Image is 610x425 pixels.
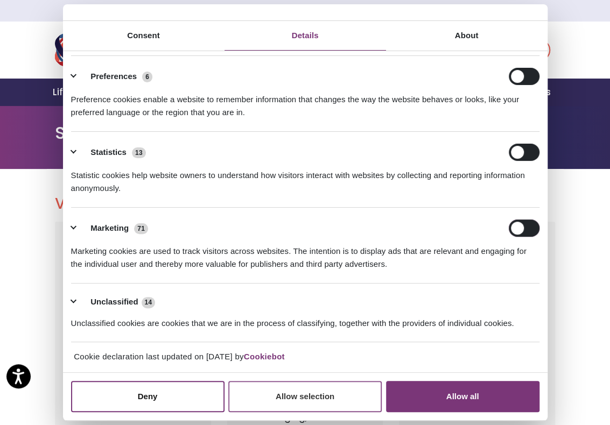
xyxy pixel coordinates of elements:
[55,123,556,143] h1: Solution Login
[71,219,155,237] button: Marketing (71)
[386,381,539,412] button: Allow all
[386,21,548,51] a: About
[90,146,127,159] label: Statistics
[46,79,123,106] a: Life Sciences
[71,309,539,330] div: Unclassified cookies are cookies that we are in the process of classifying, together with the pro...
[244,352,285,361] a: Cookiebot
[71,144,153,161] button: Statistics (13)
[90,70,137,83] label: Preferences
[71,68,159,85] button: Preferences (6)
[228,381,382,412] button: Allow selection
[71,295,162,309] button: Unclassified (14)
[71,161,539,195] div: Statistic cookies help website owners to understand how visitors interact with websites by collec...
[225,21,386,51] a: Details
[66,350,544,371] div: Cookie declaration last updated on [DATE] by
[55,32,203,68] img: Veradigm logo
[63,21,225,51] a: Consent
[71,381,225,412] button: Deny
[90,222,129,235] label: Marketing
[403,348,597,412] iframe: Drift Chat Widget
[55,195,556,213] h2: Veradigm Solutions
[71,85,539,119] div: Preference cookies enable a website to remember information that changes the way the website beha...
[71,237,539,271] div: Marketing cookies are used to track visitors across websites. The intention is to display ads tha...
